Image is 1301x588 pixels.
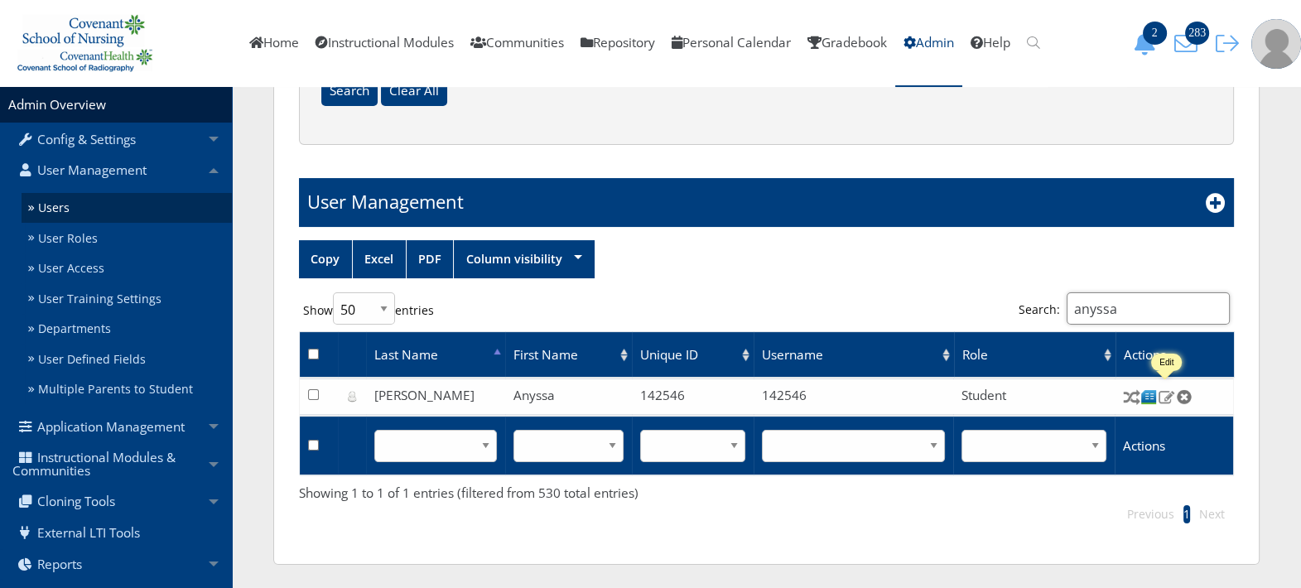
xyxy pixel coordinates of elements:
th: Unique ID: activate to sort column ascending [632,331,754,377]
img: Switch User [1123,388,1140,406]
td: Last Name: activate to sort column descending [366,331,505,377]
th: Role: activate to sort column ascending [953,378,1115,379]
td: Anyssa [505,379,632,414]
input: Search: [1067,292,1230,325]
th: Username: activate to sort column ascending [754,378,954,379]
label: Search: [1014,292,1234,325]
a: Departments [22,314,232,345]
a: Users [22,193,232,224]
input: Search [321,75,378,107]
a: Copy [299,240,352,278]
a: Excel [353,240,406,278]
div: Showing 1 to 1 of 1 entries (filtered from 530 total entries) [299,482,1234,503]
th: Unique ID: activate to sort column ascending [632,378,754,379]
div: Edit [1159,358,1173,367]
td: Last Name: activate to sort column descending [366,378,505,379]
th: Actions [1115,378,1233,379]
a: User Roles [22,223,232,253]
li: 1 [1183,505,1190,523]
td: [PERSON_NAME] [366,379,505,414]
i: Add New [1206,193,1226,213]
li: Previous [1119,503,1183,526]
a: PDF [407,240,454,278]
a: User Access [22,253,232,284]
td: 142546 [754,379,954,414]
td: Student [953,379,1115,414]
button: 2 [1127,31,1168,55]
button: 283 [1168,31,1210,55]
li: Next [1191,503,1233,526]
a: Multiple Parents to Student [22,374,232,405]
img: Courses [1140,388,1158,406]
span: 2 [1143,22,1167,45]
img: Delete [1175,389,1193,404]
a: 283 [1168,34,1210,51]
label: Show entries [299,292,438,325]
a: Admin Overview [8,96,106,113]
th: Role: activate to sort column ascending [954,331,1115,377]
td: 142546 [632,379,754,414]
a: Column visibility [454,240,594,278]
a: 2 [1127,34,1168,51]
td: First Name: activate to sort column ascending [505,331,632,377]
th: Username: activate to sort column ascending [754,331,954,377]
span: 283 [1185,22,1209,45]
h1: User Management [307,189,464,214]
input: Clear All [381,75,447,107]
a: User Defined Fields [22,344,232,374]
th: Actions [1115,416,1233,475]
select: Showentries [333,292,395,325]
img: Edit [1158,389,1175,404]
a: User Training Settings [22,283,232,314]
img: user-profile-default-picture.png [1251,19,1301,69]
td: First Name: activate to sort column ascending [505,378,632,379]
th: Actions [1115,331,1235,377]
